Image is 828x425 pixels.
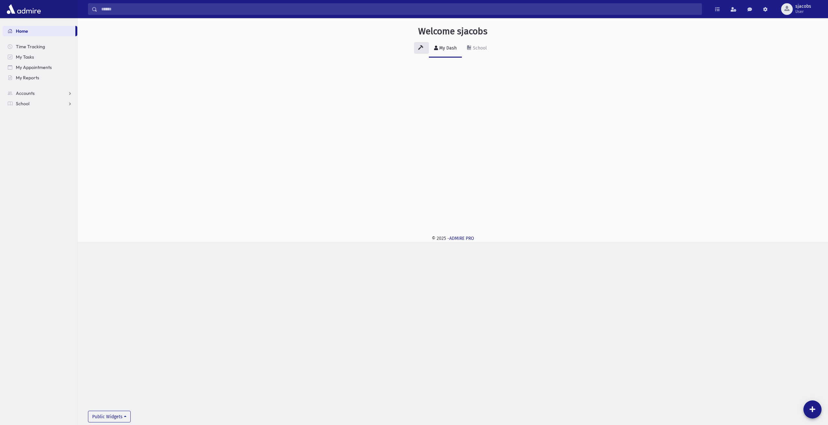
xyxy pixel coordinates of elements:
[795,4,811,9] span: sjacobs
[438,45,457,51] div: My Dash
[3,26,75,36] a: Home
[472,45,487,51] div: School
[16,28,28,34] span: Home
[462,39,492,58] a: School
[3,62,77,73] a: My Appointments
[3,52,77,62] a: My Tasks
[449,236,474,241] a: ADMIRE PRO
[3,98,77,109] a: School
[429,39,462,58] a: My Dash
[97,3,702,15] input: Search
[795,9,811,14] span: User
[16,101,29,106] span: School
[16,54,34,60] span: My Tasks
[3,41,77,52] a: Time Tracking
[418,26,487,37] h3: Welcome sjacobs
[5,3,42,16] img: AdmirePro
[3,88,77,98] a: Accounts
[16,44,45,50] span: Time Tracking
[16,90,35,96] span: Accounts
[16,75,39,81] span: My Reports
[16,64,52,70] span: My Appointments
[88,411,131,422] button: Public Widgets
[88,235,818,242] div: © 2025 -
[3,73,77,83] a: My Reports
